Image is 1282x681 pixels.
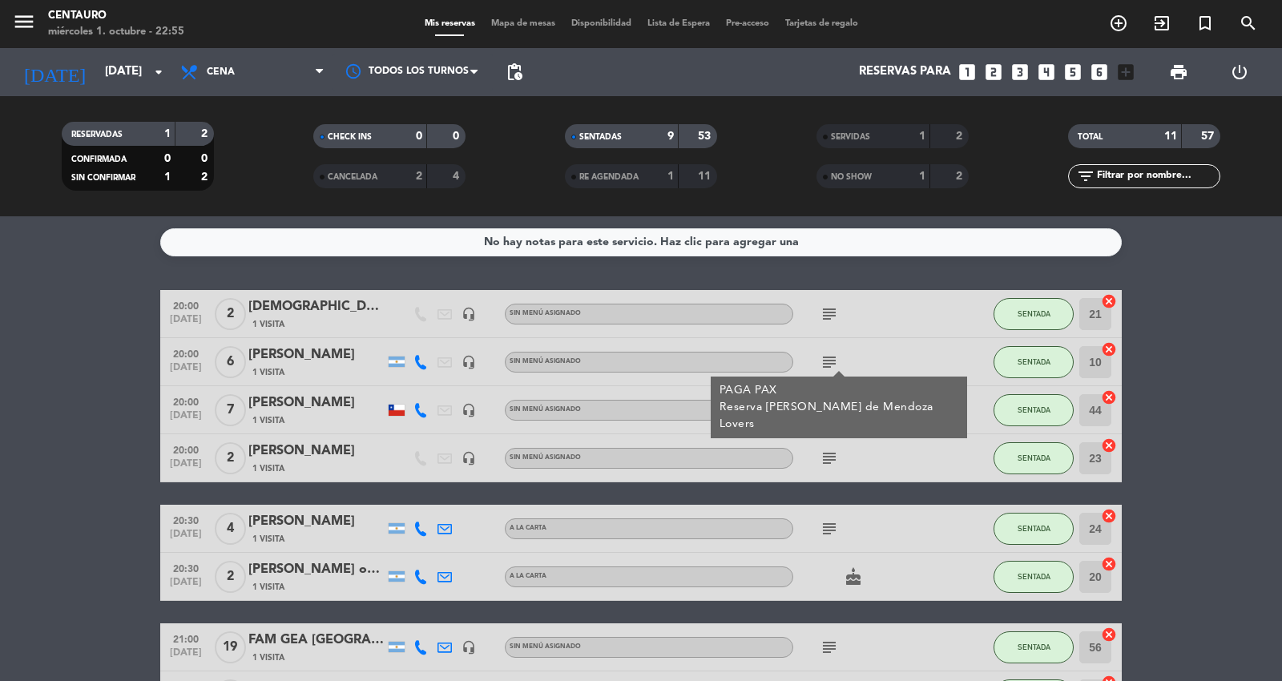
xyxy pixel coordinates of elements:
[12,54,97,90] i: [DATE]
[1230,62,1249,82] i: power_settings_new
[1101,627,1117,643] i: cancel
[248,559,385,580] div: [PERSON_NAME] orlando
[252,533,284,546] span: 1 Visita
[462,307,476,321] i: headset_mic
[820,353,839,372] i: subject
[248,393,385,413] div: [PERSON_NAME]
[1101,556,1117,572] i: cancel
[453,171,462,182] strong: 4
[831,173,872,181] span: NO SHOW
[252,318,284,331] span: 1 Visita
[510,454,581,461] span: Sin menú asignado
[252,651,284,664] span: 1 Visita
[149,62,168,82] i: arrow_drop_down
[215,561,246,593] span: 2
[48,8,184,24] div: Centauro
[718,19,777,28] span: Pre-acceso
[1010,62,1030,83] i: looks_3
[919,131,925,142] strong: 1
[510,406,581,413] span: Sin menú asignado
[1101,437,1117,453] i: cancel
[215,513,246,545] span: 4
[71,174,135,182] span: SIN CONFIRMAR
[994,513,1074,545] button: SENTADA
[994,442,1074,474] button: SENTADA
[1209,48,1270,96] div: LOG OUT
[639,19,718,28] span: Lista de Espera
[248,511,385,532] div: [PERSON_NAME]
[1089,62,1110,83] i: looks_6
[166,629,206,647] span: 21:00
[12,10,36,39] button: menu
[983,62,1004,83] i: looks_two
[579,173,639,181] span: RE AGENDADA
[1076,167,1095,186] i: filter_list
[166,577,206,595] span: [DATE]
[166,392,206,410] span: 20:00
[820,304,839,324] i: subject
[956,131,966,142] strong: 2
[71,155,127,163] span: CONFIRMADA
[453,131,462,142] strong: 0
[164,171,171,183] strong: 1
[164,128,171,139] strong: 1
[994,631,1074,663] button: SENTADA
[510,358,581,365] span: Sin menú asignado
[462,355,476,369] i: headset_mic
[1115,62,1136,83] i: add_box
[252,366,284,379] span: 1 Visita
[579,133,622,141] span: SENTADAS
[957,62,978,83] i: looks_one
[956,171,966,182] strong: 2
[1101,341,1117,357] i: cancel
[166,410,206,429] span: [DATE]
[48,24,184,40] div: miércoles 1. octubre - 22:55
[328,133,372,141] span: CHECK INS
[462,640,476,655] i: headset_mic
[215,346,246,378] span: 6
[164,153,171,164] strong: 0
[462,403,476,417] i: headset_mic
[248,345,385,365] div: [PERSON_NAME]
[1018,453,1050,462] span: SENTADA
[994,346,1074,378] button: SENTADA
[484,233,799,252] div: No hay notas para este servicio. Haz clic para agregar una
[417,19,483,28] span: Mis reservas
[1169,62,1188,82] span: print
[166,440,206,458] span: 20:00
[166,362,206,381] span: [DATE]
[510,643,581,650] span: Sin menú asignado
[166,558,206,577] span: 20:30
[166,510,206,529] span: 20:30
[166,314,206,332] span: [DATE]
[328,173,377,181] span: CANCELADA
[1101,293,1117,309] i: cancel
[1018,357,1050,366] span: SENTADA
[994,561,1074,593] button: SENTADA
[667,131,674,142] strong: 9
[166,296,206,314] span: 20:00
[820,638,839,657] i: subject
[667,171,674,182] strong: 1
[831,133,870,141] span: SERVIDAS
[166,344,206,362] span: 20:00
[510,573,546,579] span: A LA CARTA
[248,630,385,651] div: FAM GEA [GEOGRAPHIC_DATA]
[201,171,211,183] strong: 2
[252,462,284,475] span: 1 Visita
[1036,62,1057,83] i: looks_4
[1018,524,1050,533] span: SENTADA
[510,310,581,316] span: Sin menú asignado
[1101,508,1117,524] i: cancel
[698,131,714,142] strong: 53
[777,19,866,28] span: Tarjetas de regalo
[166,529,206,547] span: [DATE]
[820,449,839,468] i: subject
[1101,389,1117,405] i: cancel
[166,458,206,477] span: [DATE]
[859,65,951,79] span: Reservas para
[1109,14,1128,33] i: add_circle_outline
[563,19,639,28] span: Disponibilidad
[1095,167,1220,185] input: Filtrar por nombre...
[1152,14,1171,33] i: exit_to_app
